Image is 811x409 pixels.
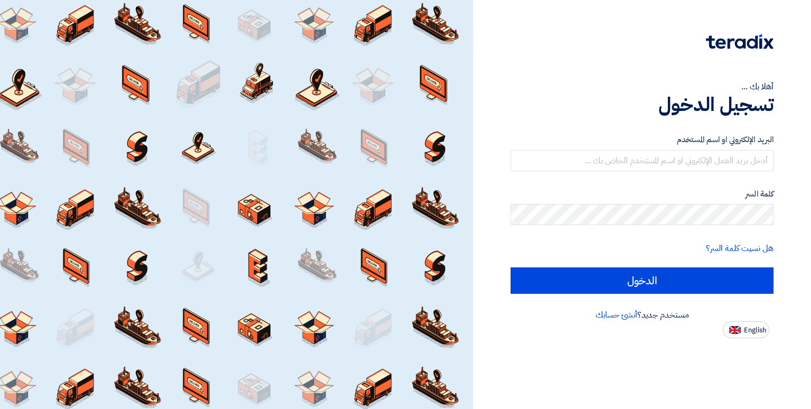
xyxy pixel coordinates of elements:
input: أدخل بريد العمل الإلكتروني او اسم المستخدم الخاص بك ... [511,150,774,171]
img: Teradix logo [706,34,774,49]
div: أهلا بك ... [511,80,774,93]
a: هل نسيت كلمة السر؟ [706,242,774,255]
label: كلمة السر [511,188,774,200]
h1: تسجيل الدخول [511,93,774,116]
div: مستخدم جديد؟ [511,309,774,321]
a: أنشئ حسابك [596,309,637,321]
label: البريد الإلكتروني او اسم المستخدم [511,134,774,146]
button: English [723,321,769,338]
img: en-US.png [729,326,741,334]
input: الدخول [511,267,774,294]
span: English [744,327,766,334]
